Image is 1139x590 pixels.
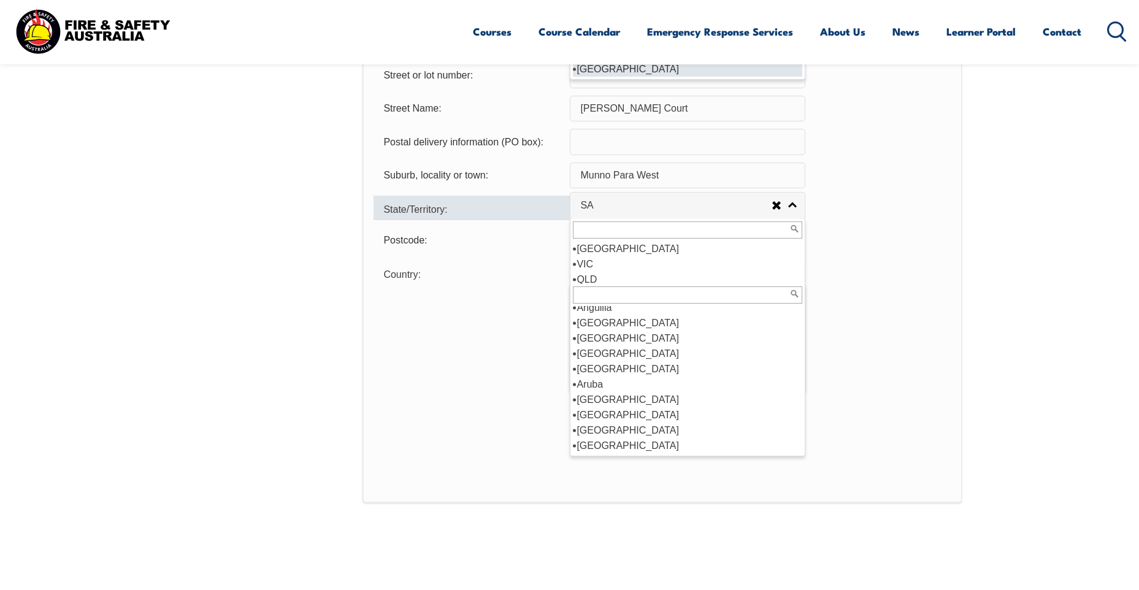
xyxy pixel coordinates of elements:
a: News [892,15,919,48]
li: [GEOGRAPHIC_DATA] [573,346,802,361]
span: SA [580,199,772,212]
a: Emergency Response Services [647,15,793,48]
li: [GEOGRAPHIC_DATA] [573,361,802,377]
div: Postcode: [374,229,570,252]
a: Contact [1043,15,1081,48]
li: VIC [573,256,802,272]
div: Postal delivery information (PO box): [374,130,570,153]
li: [GEOGRAPHIC_DATA] [573,315,802,331]
div: Street or lot number: [374,64,570,87]
a: Learner Portal [946,15,1016,48]
div: Suburb, locality or town: [374,164,570,187]
li: [GEOGRAPHIC_DATA] [573,241,802,256]
li: [GEOGRAPHIC_DATA] [573,438,802,453]
li: [GEOGRAPHIC_DATA] [573,423,802,438]
a: Course Calendar [539,15,620,48]
a: Courses [473,15,512,48]
span: State/Territory: [383,204,447,215]
li: Anguilla [573,300,802,315]
li: QLD [573,272,802,287]
li: [GEOGRAPHIC_DATA] [573,61,802,77]
li: [GEOGRAPHIC_DATA] [573,407,802,423]
li: [GEOGRAPHIC_DATA] [573,331,802,346]
li: [GEOGRAPHIC_DATA] [573,392,802,407]
a: About Us [820,15,865,48]
li: Aruba [573,377,802,392]
span: Country: [383,269,420,280]
div: Street Name: [374,97,570,120]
